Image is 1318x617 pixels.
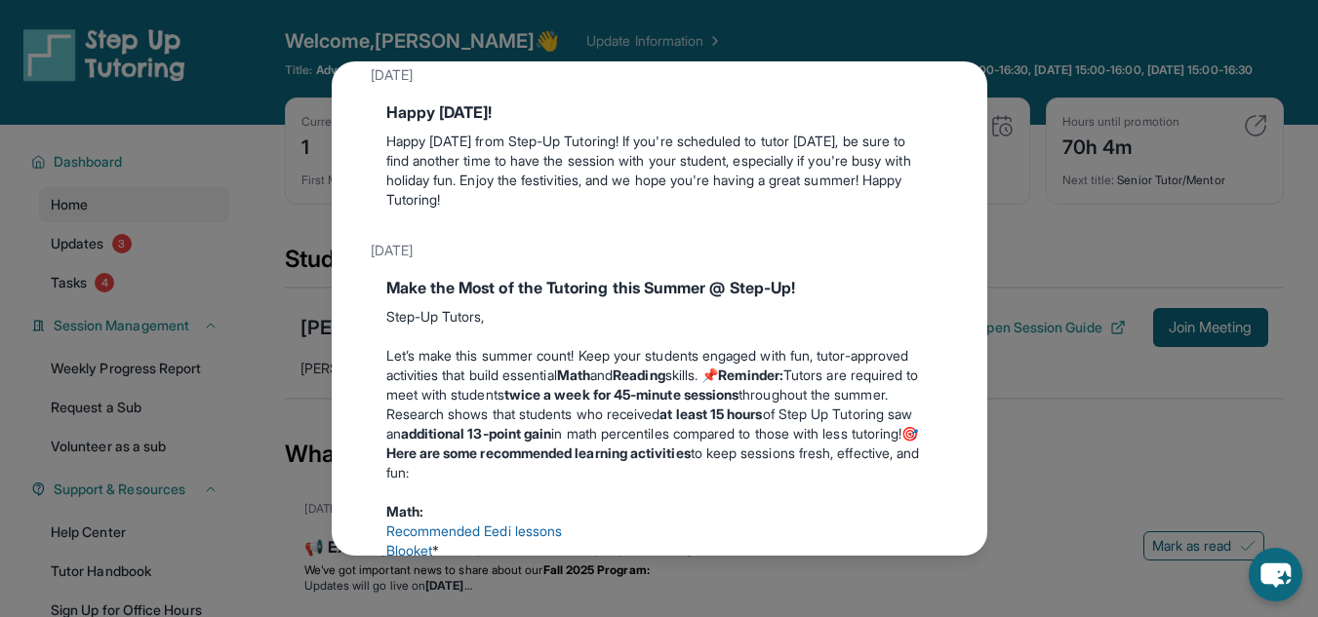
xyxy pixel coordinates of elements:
strong: at least 15 hours [659,405,762,422]
p: Step-Up Tutors, [386,307,933,327]
strong: Math: [386,503,423,520]
div: [DATE] [371,58,948,93]
a: Blooket [386,542,433,559]
strong: twice a week for 45-minute sessions [504,386,739,403]
strong: Reminder: [718,366,783,383]
p: Research shows that students who received of Step Up Tutoring saw an in math percentiles compared... [386,405,933,482]
div: [DATE] [371,233,948,268]
p: Happy [DATE] from Step-Up Tutoring! If you're scheduled to tutor [DATE], be sure to find another ... [386,132,933,210]
button: chat-button [1249,548,1302,601]
a: Recommended Eedi lessons [386,522,563,539]
p: Let’s make this summer count! Keep your students engaged with fun, tutor-approved activities that... [386,346,933,405]
strong: Reading [613,366,665,383]
div: Happy [DATE]! [386,100,933,124]
strong: Math [557,366,590,383]
strong: additional 13-point gain [401,425,552,442]
div: Make the Most of the Tutoring this Summer @ Step-Up! [386,276,933,299]
strong: Here are some recommended learning activities [386,444,691,461]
